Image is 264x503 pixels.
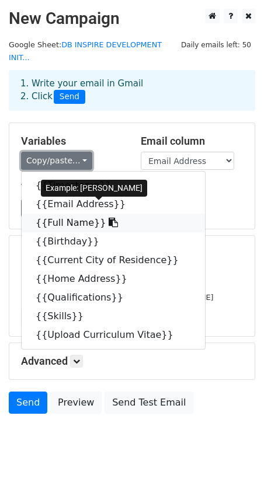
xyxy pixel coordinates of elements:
h5: Advanced [21,355,243,368]
a: {{Timestamp}} [22,176,205,195]
a: Preview [50,392,102,414]
a: {{Full Name}} [22,214,205,232]
a: Send [9,392,47,414]
a: {{Home Address}} [22,270,205,288]
h5: Email column [141,135,243,148]
h5: Variables [21,135,123,148]
iframe: Chat Widget [206,447,264,503]
a: Send Test Email [105,392,193,414]
a: Copy/paste... [21,152,92,170]
a: {{Upload Curriculum Vitae}} [22,326,205,344]
a: {{Skills}} [22,307,205,326]
a: {{Email Address}} [22,195,205,214]
span: Send [54,90,85,104]
a: Daily emails left: 50 [177,40,255,49]
small: Google Sheet: [9,40,162,62]
a: DB INSPIRE DEVELOPMENT INIT... [9,40,162,62]
a: {{Birthday}} [22,232,205,251]
a: {{Qualifications}} [22,288,205,307]
div: Example: [PERSON_NAME] [41,180,147,197]
div: 1. Write your email in Gmail 2. Click [12,77,252,104]
h2: New Campaign [9,9,255,29]
span: Daily emails left: 50 [177,39,255,51]
a: {{Current City of Residence}} [22,251,205,270]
